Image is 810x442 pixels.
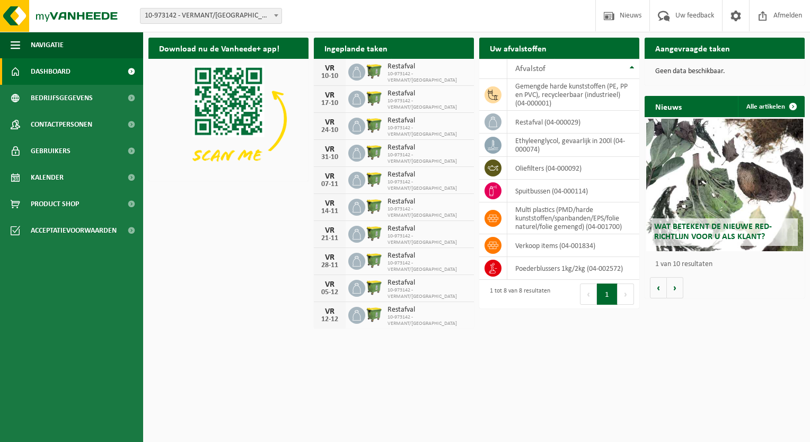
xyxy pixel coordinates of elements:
[319,307,340,316] div: VR
[515,65,545,73] span: Afvalstof
[31,217,117,244] span: Acceptatievoorwaarden
[148,38,290,58] h2: Download nu de Vanheede+ app!
[148,59,309,179] img: Download de VHEPlus App
[388,287,469,300] span: 10-973142 - VERMANT/[GEOGRAPHIC_DATA]
[479,38,557,58] h2: Uw afvalstoffen
[618,284,634,305] button: Next
[485,282,550,306] div: 1 tot 8 van 8 resultaten
[31,138,71,164] span: Gebruikers
[388,117,469,125] span: Restafval
[319,253,340,262] div: VR
[388,144,469,152] span: Restafval
[507,257,639,280] td: poederblussers 1kg/2kg (04-002572)
[738,96,804,117] a: Alle artikelen
[388,198,469,206] span: Restafval
[580,284,597,305] button: Previous
[388,98,469,111] span: 10-973142 - VERMANT/[GEOGRAPHIC_DATA]
[654,223,772,241] span: Wat betekent de nieuwe RED-richtlijn voor u als klant?
[365,197,383,215] img: WB-1100-HPE-GN-50
[507,79,639,111] td: gemengde harde kunststoffen (PE, PP en PVC), recycleerbaar (industrieel) (04-000001)
[319,316,340,323] div: 12-12
[31,164,64,191] span: Kalender
[388,225,469,233] span: Restafval
[365,305,383,323] img: WB-1100-HPE-GN-50
[597,284,618,305] button: 1
[645,96,692,117] h2: Nieuws
[319,226,340,235] div: VR
[646,119,803,251] a: Wat betekent de nieuwe RED-richtlijn voor u als klant?
[388,63,469,71] span: Restafval
[319,172,340,181] div: VR
[365,143,383,161] img: WB-1100-HPE-GN-50
[388,171,469,179] span: Restafval
[140,8,281,23] span: 10-973142 - VERMANT/WILRIJK - WILRIJK
[31,85,93,111] span: Bedrijfsgegevens
[365,251,383,269] img: WB-1100-HPE-GN-50
[667,277,683,298] button: Volgende
[319,154,340,161] div: 31-10
[388,306,469,314] span: Restafval
[388,252,469,260] span: Restafval
[319,199,340,208] div: VR
[388,206,469,219] span: 10-973142 - VERMANT/[GEOGRAPHIC_DATA]
[319,289,340,296] div: 05-12
[650,277,667,298] button: Vorige
[507,234,639,257] td: verkoop items (04-001834)
[507,180,639,202] td: spuitbussen (04-000114)
[314,38,398,58] h2: Ingeplande taken
[655,261,799,268] p: 1 van 10 resultaten
[319,280,340,289] div: VR
[388,152,469,165] span: 10-973142 - VERMANT/[GEOGRAPHIC_DATA]
[365,116,383,134] img: WB-1100-HPE-GN-50
[388,279,469,287] span: Restafval
[388,90,469,98] span: Restafval
[365,62,383,80] img: WB-1100-HPE-GN-50
[319,235,340,242] div: 21-11
[319,100,340,107] div: 17-10
[319,73,340,80] div: 10-10
[319,127,340,134] div: 24-10
[507,157,639,180] td: oliefilters (04-000092)
[388,260,469,273] span: 10-973142 - VERMANT/[GEOGRAPHIC_DATA]
[31,58,71,85] span: Dashboard
[388,125,469,138] span: 10-973142 - VERMANT/[GEOGRAPHIC_DATA]
[655,68,794,75] p: Geen data beschikbaar.
[388,233,469,246] span: 10-973142 - VERMANT/[GEOGRAPHIC_DATA]
[319,208,340,215] div: 14-11
[31,111,92,138] span: Contactpersonen
[388,314,469,327] span: 10-973142 - VERMANT/[GEOGRAPHIC_DATA]
[645,38,741,58] h2: Aangevraagde taken
[319,145,340,154] div: VR
[31,32,64,58] span: Navigatie
[388,179,469,192] span: 10-973142 - VERMANT/[GEOGRAPHIC_DATA]
[507,134,639,157] td: ethyleenglycol, gevaarlijk in 200l (04-000074)
[140,8,282,24] span: 10-973142 - VERMANT/WILRIJK - WILRIJK
[365,89,383,107] img: WB-1100-HPE-GN-50
[507,202,639,234] td: multi plastics (PMD/harde kunststoffen/spanbanden/EPS/folie naturel/folie gemengd) (04-001700)
[319,91,340,100] div: VR
[319,64,340,73] div: VR
[31,191,79,217] span: Product Shop
[319,118,340,127] div: VR
[365,224,383,242] img: WB-1100-HPE-GN-50
[388,71,469,84] span: 10-973142 - VERMANT/[GEOGRAPHIC_DATA]
[319,262,340,269] div: 28-11
[507,111,639,134] td: restafval (04-000029)
[365,170,383,188] img: WB-1100-HPE-GN-50
[319,181,340,188] div: 07-11
[365,278,383,296] img: WB-1100-HPE-GN-50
